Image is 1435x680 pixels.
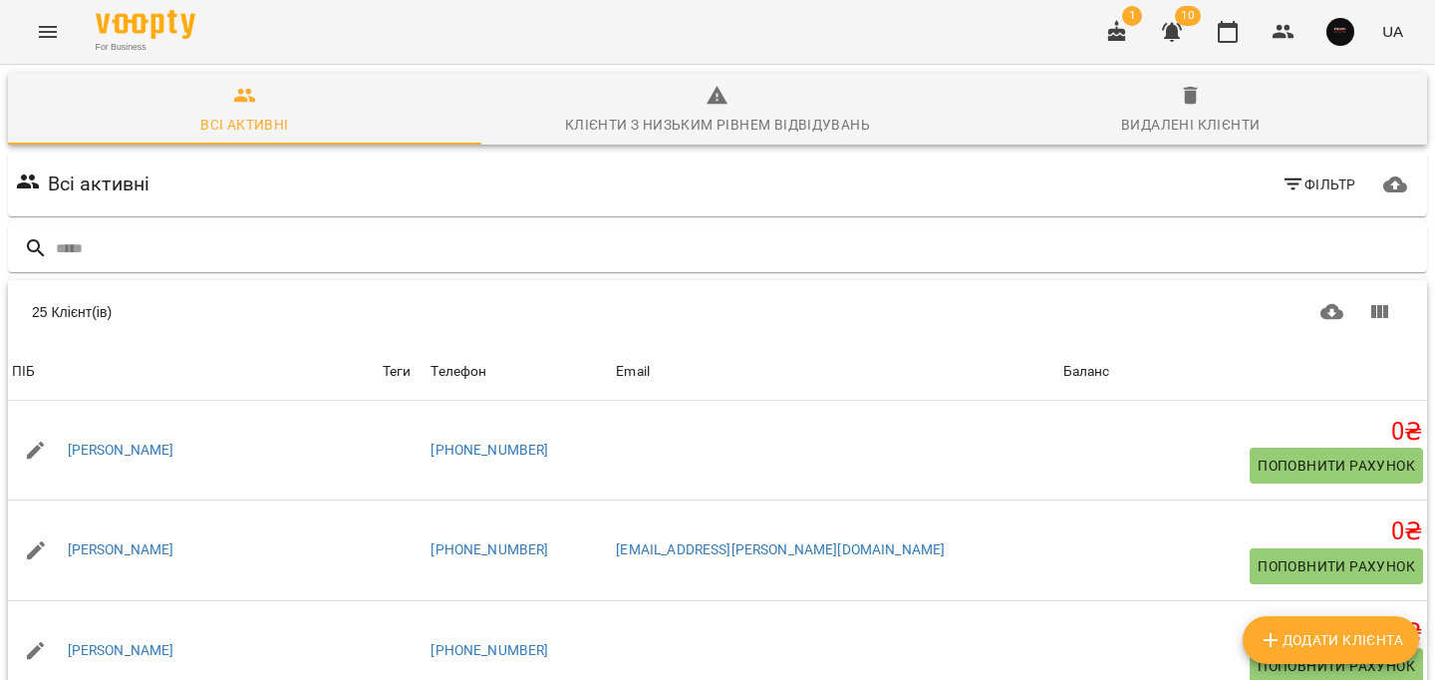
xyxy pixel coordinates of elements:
span: Email [616,360,1054,384]
a: [PERSON_NAME] [68,540,174,560]
h5: -583.29 ₴ [1063,617,1424,648]
span: Додати клієнта [1259,628,1403,652]
h6: Всі активні [48,169,150,199]
span: UA [1382,21,1403,42]
a: [PHONE_NUMBER] [430,442,548,458]
div: 25 Клієнт(ів) [32,302,710,322]
div: Sort [1063,360,1110,384]
div: Баланс [1063,360,1110,384]
button: Завантажити CSV [1308,288,1356,336]
button: Показати колонки [1355,288,1403,336]
span: 10 [1175,6,1201,26]
span: Поповнити рахунок [1258,454,1415,478]
span: Телефон [430,360,608,384]
span: ПІБ [12,360,375,384]
div: Телефон [430,360,486,384]
div: Теги [383,360,424,384]
button: Поповнити рахунок [1250,448,1423,484]
span: Поповнити рахунок [1258,654,1415,678]
a: [EMAIL_ADDRESS][PERSON_NAME][DOMAIN_NAME] [616,541,945,557]
span: 1 [1122,6,1142,26]
a: [PERSON_NAME] [68,441,174,461]
a: [PHONE_NUMBER] [430,642,548,658]
div: Sort [12,360,35,384]
span: Баланс [1063,360,1424,384]
h5: 0 ₴ [1063,516,1424,547]
a: [PERSON_NAME] [68,641,174,661]
img: 5eed76f7bd5af536b626cea829a37ad3.jpg [1326,18,1354,46]
div: Email [616,360,650,384]
div: Клієнти з низьким рівнем відвідувань [565,113,870,137]
button: Фільтр [1274,167,1364,202]
button: Поповнити рахунок [1250,548,1423,584]
a: [PHONE_NUMBER] [430,541,548,557]
h5: 0 ₴ [1063,417,1424,448]
div: ПІБ [12,360,35,384]
div: Sort [616,360,650,384]
span: For Business [96,41,195,54]
div: Table Toolbar [8,280,1427,344]
button: Додати клієнта [1243,616,1419,664]
button: UA [1374,13,1411,50]
button: Menu [24,8,72,56]
div: Sort [430,360,486,384]
div: Видалені клієнти [1121,113,1260,137]
div: Всі активні [200,113,288,137]
img: Voopty Logo [96,10,195,39]
span: Фільтр [1282,172,1356,196]
span: Поповнити рахунок [1258,554,1415,578]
